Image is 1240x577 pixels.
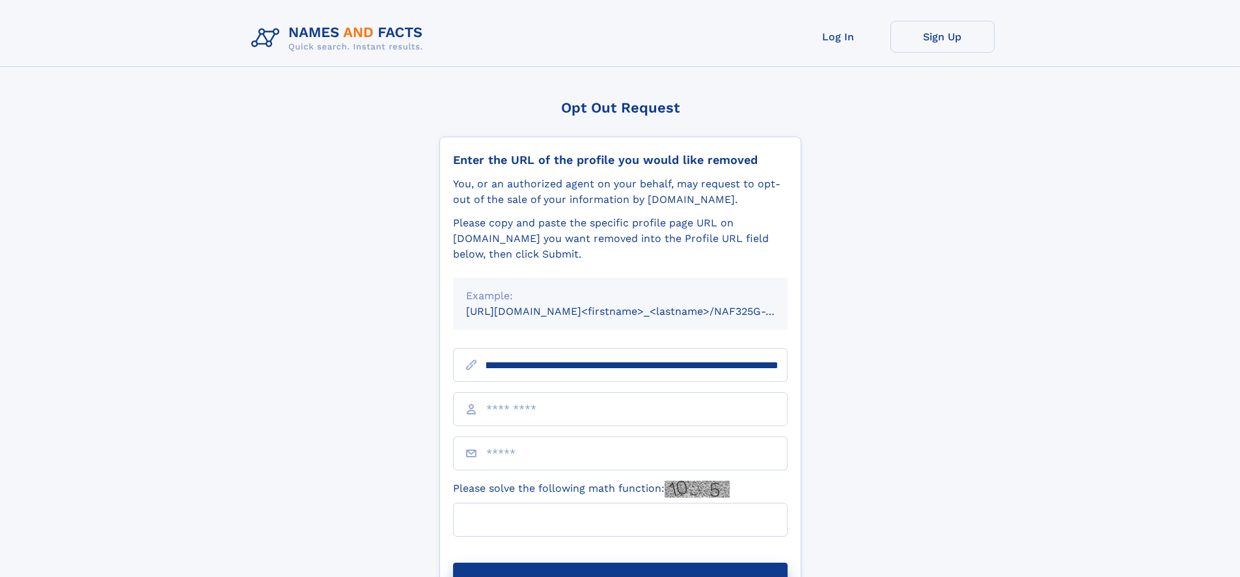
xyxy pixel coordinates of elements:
[439,100,801,116] div: Opt Out Request
[786,21,890,53] a: Log In
[890,21,995,53] a: Sign Up
[466,288,775,304] div: Example:
[246,21,434,56] img: Logo Names and Facts
[466,305,812,317] small: [URL][DOMAIN_NAME]<firstname>_<lastname>/NAF325G-xxxxxxxx
[453,176,788,208] div: You, or an authorized agent on your behalf, may request to opt-out of the sale of your informatio...
[453,153,788,167] div: Enter the URL of the profile you would like removed
[453,481,730,498] label: Please solve the following math function:
[453,215,788,262] div: Please copy and paste the specific profile page URL on [DOMAIN_NAME] you want removed into the Pr...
